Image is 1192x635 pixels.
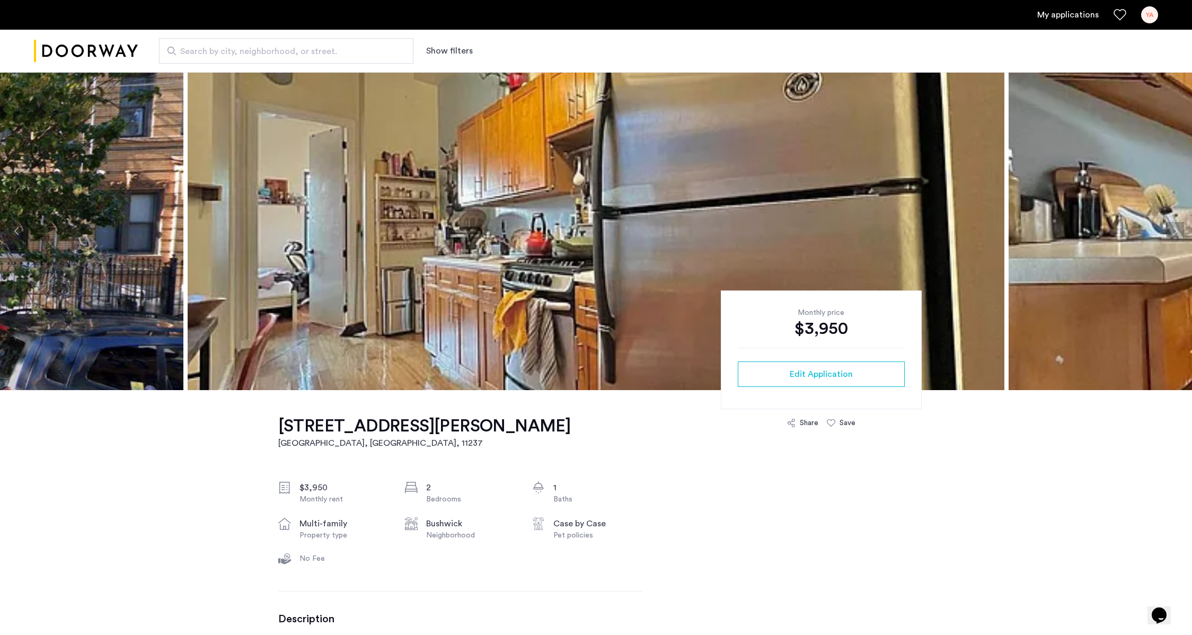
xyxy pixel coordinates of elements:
div: Monthly rent [299,494,388,505]
button: Previous apartment [8,222,26,240]
div: Neighborhood [426,530,515,541]
div: 2 [426,481,515,494]
a: [STREET_ADDRESS][PERSON_NAME][GEOGRAPHIC_DATA], [GEOGRAPHIC_DATA], 11237 [278,416,571,449]
a: Favorites [1114,8,1126,21]
span: Edit Application [790,368,853,381]
div: Baths [553,494,642,505]
img: logo [34,31,138,71]
span: Search by city, neighborhood, or street. [180,45,384,58]
button: button [738,361,905,387]
div: No Fee [299,553,388,564]
div: Monthly price [738,307,905,318]
h2: [GEOGRAPHIC_DATA], [GEOGRAPHIC_DATA] , 11237 [278,437,571,449]
div: Bedrooms [426,494,515,505]
div: $3,950 [299,481,388,494]
button: Next apartment [1166,222,1184,240]
div: Bushwick [426,517,515,530]
button: Show or hide filters [426,45,473,57]
a: My application [1037,8,1099,21]
div: Save [840,418,855,428]
div: Share [800,418,818,428]
div: Property type [299,530,388,541]
h1: [STREET_ADDRESS][PERSON_NAME] [278,416,571,437]
div: $3,950 [738,318,905,339]
div: 1 [553,481,642,494]
div: YA [1141,6,1158,23]
img: apartment [188,72,1004,390]
div: Pet policies [553,530,642,541]
div: Case by Case [553,517,642,530]
h3: Description [278,613,642,625]
a: Cazamio logo [34,31,138,71]
input: Apartment Search [159,38,413,64]
div: multi-family [299,517,388,530]
iframe: chat widget [1147,593,1181,624]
